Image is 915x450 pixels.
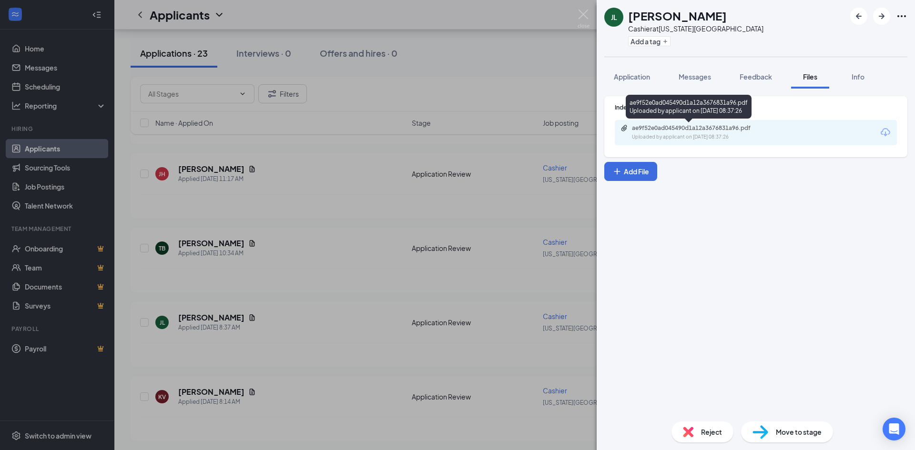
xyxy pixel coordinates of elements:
[620,124,628,132] svg: Paperclip
[615,103,897,111] div: Indeed Resume
[628,24,763,33] div: Cashier at [US_STATE][GEOGRAPHIC_DATA]
[611,12,617,22] div: JL
[614,72,650,81] span: Application
[628,36,671,46] button: PlusAdd a tag
[740,72,772,81] span: Feedback
[850,8,867,25] button: ArrowLeftNew
[852,72,864,81] span: Info
[873,8,890,25] button: ArrowRight
[628,8,727,24] h1: [PERSON_NAME]
[620,124,775,141] a: Paperclipae9f52e0ad045490d1a12a3676831a96.pdfUploaded by applicant on [DATE] 08:37:26
[604,162,657,181] button: Add FilePlus
[679,72,711,81] span: Messages
[876,10,887,22] svg: ArrowRight
[662,39,668,44] svg: Plus
[880,127,891,138] svg: Download
[632,124,765,132] div: ae9f52e0ad045490d1a12a3676831a96.pdf
[632,133,775,141] div: Uploaded by applicant on [DATE] 08:37:26
[883,418,905,440] div: Open Intercom Messenger
[612,167,622,176] svg: Plus
[776,427,822,437] span: Move to stage
[701,427,722,437] span: Reject
[896,10,907,22] svg: Ellipses
[853,10,864,22] svg: ArrowLeftNew
[803,72,817,81] span: Files
[626,95,752,119] div: ae9f52e0ad045490d1a12a3676831a96.pdf Uploaded by applicant on [DATE] 08:37:26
